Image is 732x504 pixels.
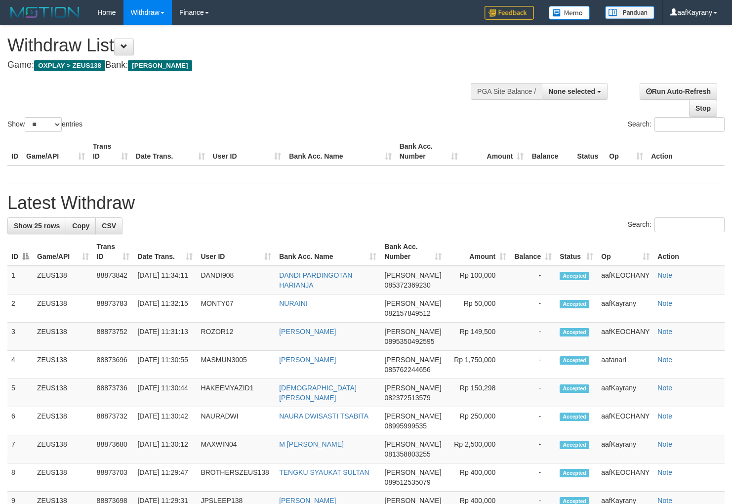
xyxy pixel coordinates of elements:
a: Show 25 rows [7,217,66,234]
th: Date Trans.: activate to sort column ascending [133,238,197,266]
span: Accepted [560,356,589,365]
img: Button%20Memo.svg [549,6,590,20]
td: 88873842 [93,266,134,294]
td: Rp 100,000 [446,266,511,294]
td: MONTY07 [197,294,275,323]
a: Stop [689,100,717,117]
img: panduan.png [605,6,654,19]
th: ID: activate to sort column descending [7,238,33,266]
td: - [510,407,556,435]
td: 1 [7,266,33,294]
td: 88873783 [93,294,134,323]
a: DANDI PARDINGOTAN HARIANJA [279,271,352,289]
td: Rp 150,298 [446,379,511,407]
th: Status: activate to sort column ascending [556,238,597,266]
span: Accepted [560,413,589,421]
td: 2 [7,294,33,323]
img: MOTION_logo.png [7,5,82,20]
a: TENGKU SYAUKAT SULTAN [279,468,369,476]
td: ROZOR12 [197,323,275,351]
span: Copy 082157849512 to clipboard [384,309,430,317]
a: [PERSON_NAME] [279,328,336,336]
td: 5 [7,379,33,407]
th: User ID: activate to sort column ascending [197,238,275,266]
th: ID [7,137,22,166]
th: Op [605,137,647,166]
td: DANDI908 [197,266,275,294]
span: [PERSON_NAME] [384,271,441,279]
td: 88873736 [93,379,134,407]
button: None selected [542,83,608,100]
h1: Withdraw List [7,36,478,55]
td: 88873703 [93,463,134,492]
h4: Game: Bank: [7,60,478,70]
a: Note [657,384,672,392]
span: Accepted [560,272,589,280]
span: Show 25 rows [14,222,60,230]
td: Rp 1,750,000 [446,351,511,379]
select: Showentries [25,117,62,132]
div: PGA Site Balance / [471,83,542,100]
input: Search: [654,217,725,232]
td: Rp 250,000 [446,407,511,435]
th: Status [573,137,605,166]
span: Copy 08995999535 to clipboard [384,422,427,430]
td: aafKEOCHANY [597,407,653,435]
span: Accepted [560,328,589,336]
th: Game/API: activate to sort column ascending [33,238,93,266]
td: ZEUS138 [33,435,93,463]
td: aafKayrany [597,294,653,323]
span: Accepted [560,300,589,308]
td: ZEUS138 [33,294,93,323]
td: [DATE] 11:31:13 [133,323,197,351]
span: [PERSON_NAME] [384,412,441,420]
span: Accepted [560,469,589,477]
h1: Latest Withdraw [7,193,725,213]
td: 3 [7,323,33,351]
td: - [510,323,556,351]
input: Search: [654,117,725,132]
a: Note [657,440,672,448]
span: Copy [72,222,89,230]
th: Bank Acc. Number [396,137,462,166]
td: [DATE] 11:30:55 [133,351,197,379]
td: 88873752 [93,323,134,351]
td: HAKEEMYAZID1 [197,379,275,407]
td: [DATE] 11:29:47 [133,463,197,492]
td: MASMUN3005 [197,351,275,379]
span: [PERSON_NAME] [128,60,192,71]
th: Game/API [22,137,89,166]
th: Balance: activate to sort column ascending [510,238,556,266]
td: Rp 400,000 [446,463,511,492]
img: Feedback.jpg [485,6,534,20]
td: aafKEOCHANY [597,463,653,492]
td: [DATE] 11:34:11 [133,266,197,294]
span: Copy 082372513579 to clipboard [384,394,430,402]
th: Bank Acc. Name: activate to sort column ascending [275,238,380,266]
td: Rp 50,000 [446,294,511,323]
td: aafKEOCHANY [597,266,653,294]
td: - [510,294,556,323]
a: CSV [95,217,122,234]
th: Action [653,238,725,266]
td: BROTHERSZEUS138 [197,463,275,492]
td: ZEUS138 [33,266,93,294]
td: [DATE] 11:32:15 [133,294,197,323]
th: Op: activate to sort column ascending [597,238,653,266]
span: Copy 0895350492595 to clipboard [384,337,434,345]
a: Note [657,356,672,364]
a: Note [657,328,672,336]
span: Accepted [560,441,589,449]
th: Balance [528,137,573,166]
span: [PERSON_NAME] [384,356,441,364]
a: NAURA DWISASTI TSABITA [279,412,368,420]
td: [DATE] 11:30:12 [133,435,197,463]
a: Copy [66,217,96,234]
td: - [510,266,556,294]
a: Note [657,271,672,279]
td: NAURADWI [197,407,275,435]
td: aafanarl [597,351,653,379]
span: Copy 089512535079 to clipboard [384,478,430,486]
a: Note [657,412,672,420]
span: Accepted [560,384,589,393]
